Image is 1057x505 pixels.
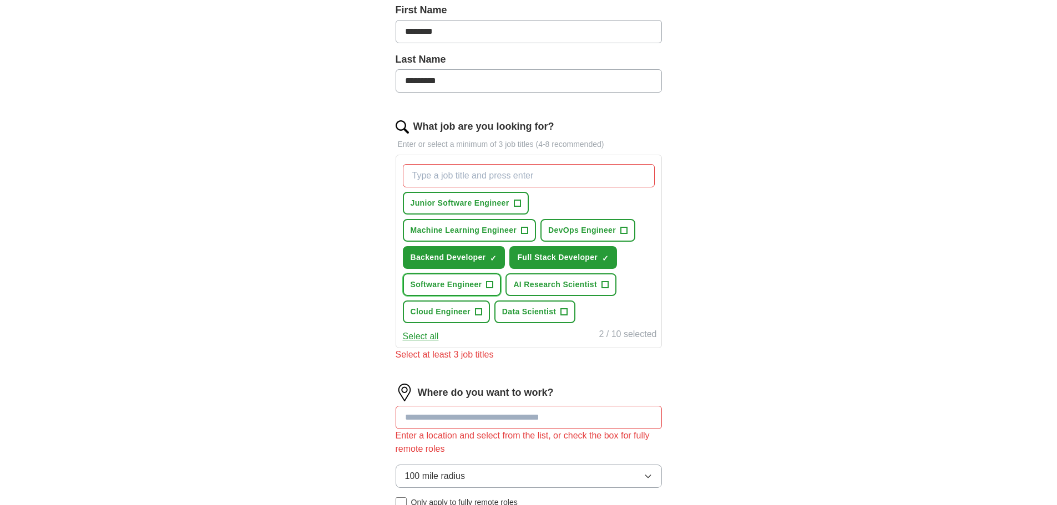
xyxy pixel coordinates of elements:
span: ✓ [602,254,609,263]
img: search.png [396,120,409,134]
span: DevOps Engineer [548,225,616,236]
button: Select all [403,330,439,343]
button: Data Scientist [494,300,576,323]
span: Machine Learning Engineer [411,225,517,236]
div: Select at least 3 job titles [396,348,662,361]
p: Enter or select a minimum of 3 job titles (4-8 recommended) [396,139,662,150]
button: AI Research Scientist [505,273,616,296]
label: Last Name [396,52,662,67]
button: Full Stack Developer✓ [509,246,617,269]
button: Software Engineer [403,273,502,296]
button: Backend Developer✓ [403,246,505,269]
input: Type a job title and press enter [403,164,655,187]
label: What job are you looking for? [413,119,554,134]
button: DevOps Engineer [540,219,635,242]
span: Software Engineer [411,279,482,290]
span: AI Research Scientist [513,279,597,290]
button: Machine Learning Engineer [403,219,537,242]
div: 2 / 10 selected [599,328,656,343]
span: Cloud Engineer [411,306,471,318]
button: Junior Software Engineer [403,192,529,215]
span: 100 mile radius [405,470,466,483]
img: location.png [396,384,413,401]
span: Backend Developer [411,252,486,263]
button: 100 mile radius [396,465,662,488]
div: Enter a location and select from the list, or check the box for fully remote roles [396,429,662,456]
label: First Name [396,3,662,18]
span: ✓ [490,254,497,263]
label: Where do you want to work? [418,385,554,400]
span: Junior Software Engineer [411,197,509,209]
button: Cloud Engineer [403,300,490,323]
span: Full Stack Developer [517,252,598,263]
span: Data Scientist [502,306,557,318]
